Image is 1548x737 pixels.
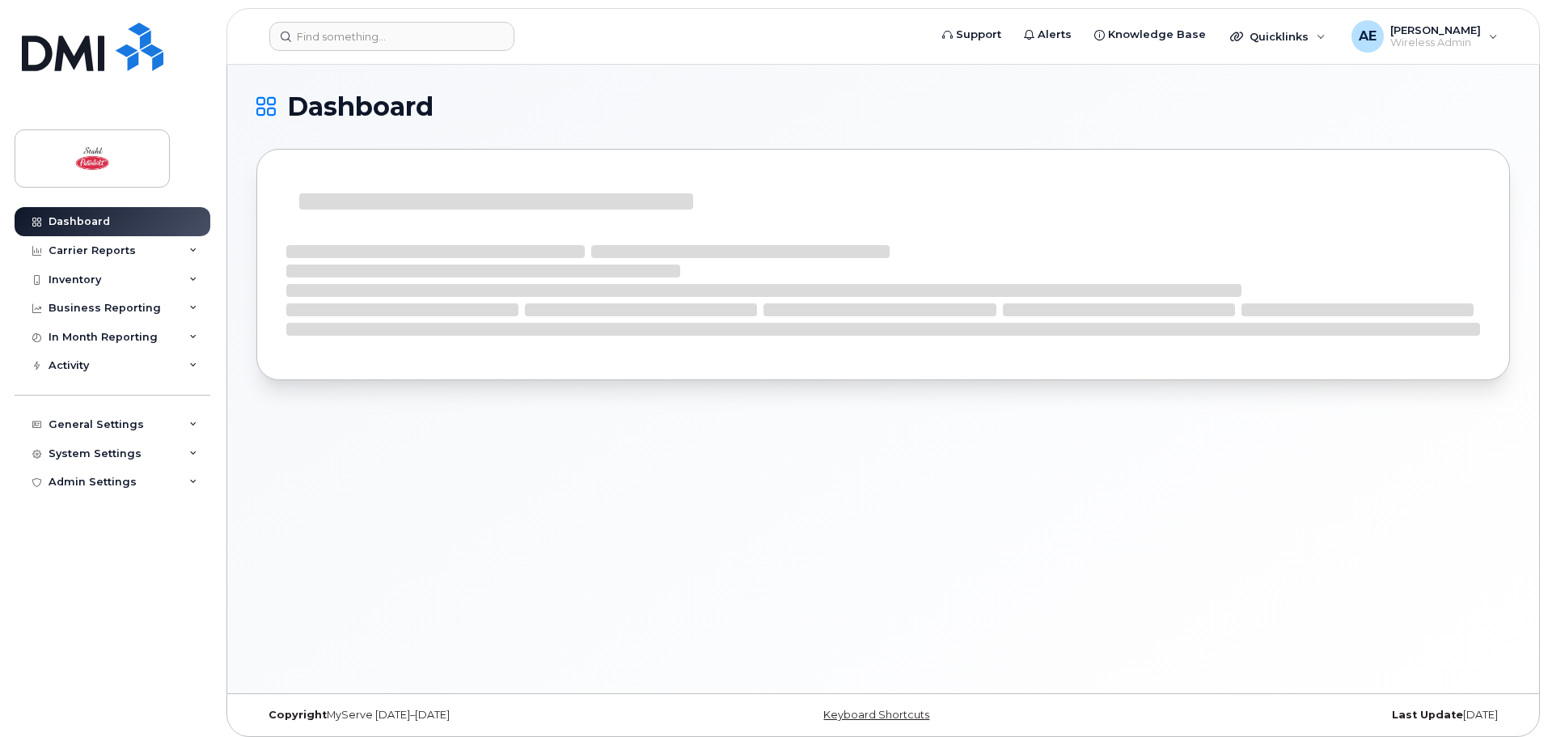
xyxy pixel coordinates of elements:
[1092,709,1510,722] div: [DATE]
[269,709,327,721] strong: Copyright
[1392,709,1463,721] strong: Last Update
[823,709,929,721] a: Keyboard Shortcuts
[256,709,675,722] div: MyServe [DATE]–[DATE]
[287,95,434,119] span: Dashboard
